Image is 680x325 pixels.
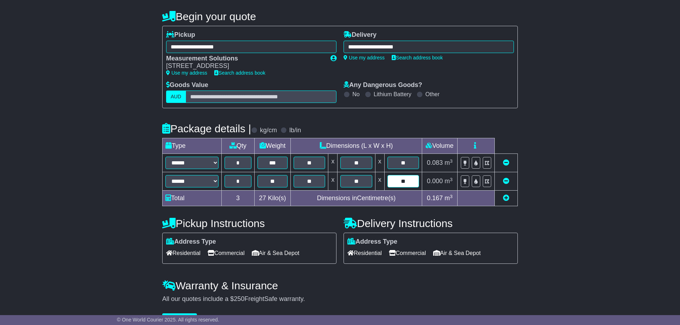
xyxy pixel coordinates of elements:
td: 3 [222,191,255,206]
span: © One World Courier 2025. All rights reserved. [117,317,219,323]
h4: Delivery Instructions [344,217,518,229]
label: kg/cm [260,127,277,134]
td: Kilo(s) [254,191,291,206]
label: No [352,91,359,98]
td: Qty [222,138,255,154]
a: Use my address [344,55,385,60]
span: m [444,178,453,185]
label: Address Type [166,238,216,246]
span: 250 [234,295,244,302]
label: Other [425,91,440,98]
a: Add new item [503,195,509,202]
label: Delivery [344,31,376,39]
a: Remove this item [503,178,509,185]
label: Lithium Battery [374,91,412,98]
td: x [375,172,384,191]
div: Measurement Solutions [166,55,323,63]
sup: 3 [450,194,453,199]
h4: Warranty & Insurance [162,280,518,291]
span: 27 [259,195,266,202]
label: Goods Value [166,81,208,89]
a: Search address book [392,55,443,60]
label: Address Type [347,238,397,246]
a: Use my address [166,70,207,76]
td: Dimensions (L x W x H) [291,138,422,154]
span: Residential [166,248,200,259]
div: All our quotes include a $ FreightSafe warranty. [162,295,518,303]
td: Volume [422,138,457,154]
sup: 3 [450,158,453,164]
h4: Begin your quote [162,11,518,22]
td: Weight [254,138,291,154]
td: Dimensions in Centimetre(s) [291,191,422,206]
label: Any Dangerous Goods? [344,81,422,89]
a: Remove this item [503,159,509,166]
div: [STREET_ADDRESS] [166,62,323,70]
span: Commercial [208,248,244,259]
span: Air & Sea Depot [433,248,481,259]
span: 0.083 [427,159,443,166]
h4: Package details | [162,123,251,134]
sup: 3 [450,177,453,182]
span: m [444,195,453,202]
h4: Pickup Instructions [162,217,336,229]
td: Type [163,138,222,154]
label: lb/in [289,127,301,134]
td: x [328,154,338,172]
td: x [328,172,338,191]
span: m [444,159,453,166]
span: 0.000 [427,178,443,185]
label: Pickup [166,31,195,39]
span: Air & Sea Depot [252,248,300,259]
td: Total [163,191,222,206]
label: AUD [166,91,186,103]
a: Search address book [214,70,265,76]
span: 0.167 [427,195,443,202]
td: x [375,154,384,172]
span: Commercial [389,248,426,259]
span: Residential [347,248,382,259]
